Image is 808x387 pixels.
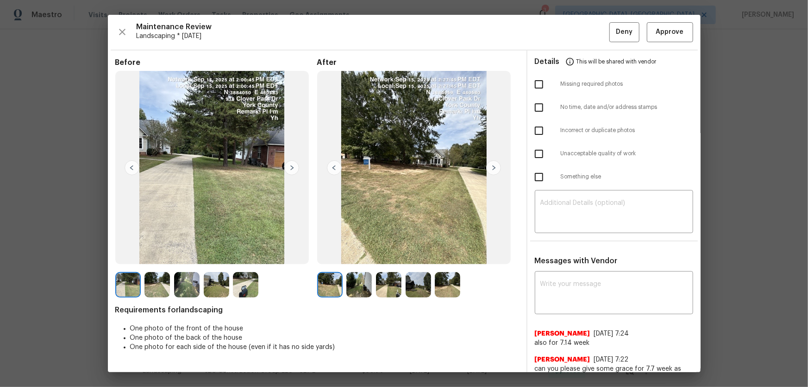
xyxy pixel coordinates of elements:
[486,160,501,175] img: right-chevron-button-url
[535,329,590,338] span: [PERSON_NAME]
[137,32,609,41] span: Landscaping * [DATE]
[125,160,139,175] img: left-chevron-button-url
[535,51,560,73] span: Details
[527,73,701,96] div: Missing required photos
[594,330,629,337] span: [DATE] 7:24
[284,160,299,175] img: right-chevron-button-url
[616,26,633,38] span: Deny
[535,338,693,348] span: also for 7.14 week
[561,173,693,181] span: Something else
[656,26,684,38] span: Approve
[317,58,519,67] span: After
[137,22,609,32] span: Maintenance Review
[527,142,701,165] div: Unacceptable quality of work
[561,80,693,88] span: Missing required photos
[535,355,590,364] span: [PERSON_NAME]
[527,119,701,142] div: Incorrect or duplicate photos
[130,324,519,333] li: One photo of the front of the house
[647,22,693,42] button: Approve
[130,343,519,352] li: One photo for each side of the house (even if it has no side yards)
[576,51,657,73] span: This will be shared with vendor
[594,356,629,363] span: [DATE] 7:22
[609,22,639,42] button: Deny
[527,96,701,119] div: No time, date and/or address stamps
[561,127,693,134] span: Incorrect or duplicate photos
[527,165,701,189] div: Something else
[561,150,693,158] span: Unacceptable quality of work
[561,103,693,111] span: No time, date and/or address stamps
[130,333,519,343] li: One photo of the back of the house
[327,160,342,175] img: left-chevron-button-url
[115,58,317,67] span: Before
[115,305,519,315] span: Requirements for landscaping
[535,257,618,265] span: Messages with Vendor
